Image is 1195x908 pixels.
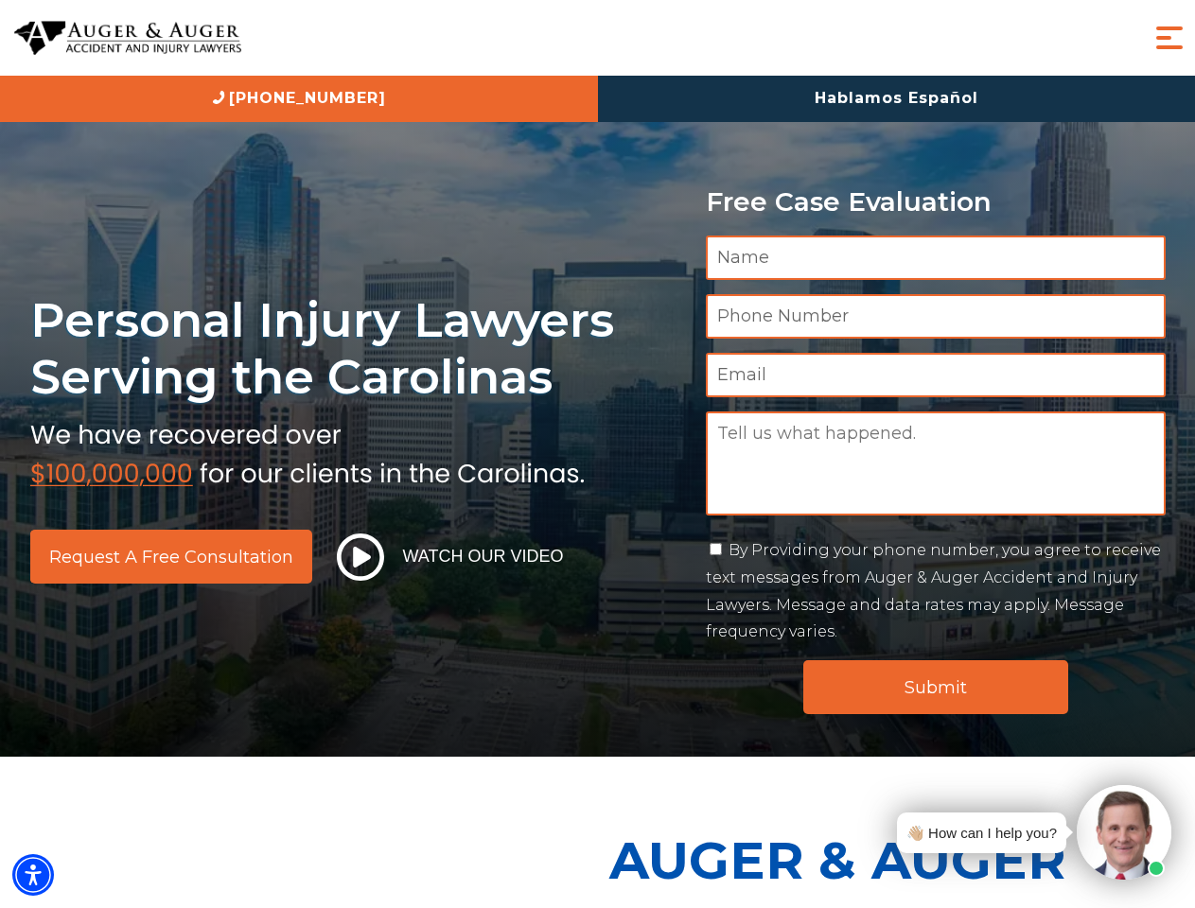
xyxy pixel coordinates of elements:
[331,533,570,582] button: Watch Our Video
[706,294,1166,339] input: Phone Number
[49,549,293,566] span: Request a Free Consultation
[30,530,312,584] a: Request a Free Consultation
[12,854,54,896] div: Accessibility Menu
[706,353,1166,397] input: Email
[1077,785,1171,880] img: Intaker widget Avatar
[14,21,241,56] img: Auger & Auger Accident and Injury Lawyers Logo
[706,236,1166,280] input: Name
[906,820,1057,846] div: 👋🏼 How can I help you?
[706,187,1166,217] p: Free Case Evaluation
[1151,19,1188,57] button: Menu
[609,813,1185,907] p: Auger & Auger
[30,291,683,406] h1: Personal Injury Lawyers Serving the Carolinas
[30,415,585,487] img: sub text
[803,660,1068,714] input: Submit
[706,541,1161,640] label: By Providing your phone number, you agree to receive text messages from Auger & Auger Accident an...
